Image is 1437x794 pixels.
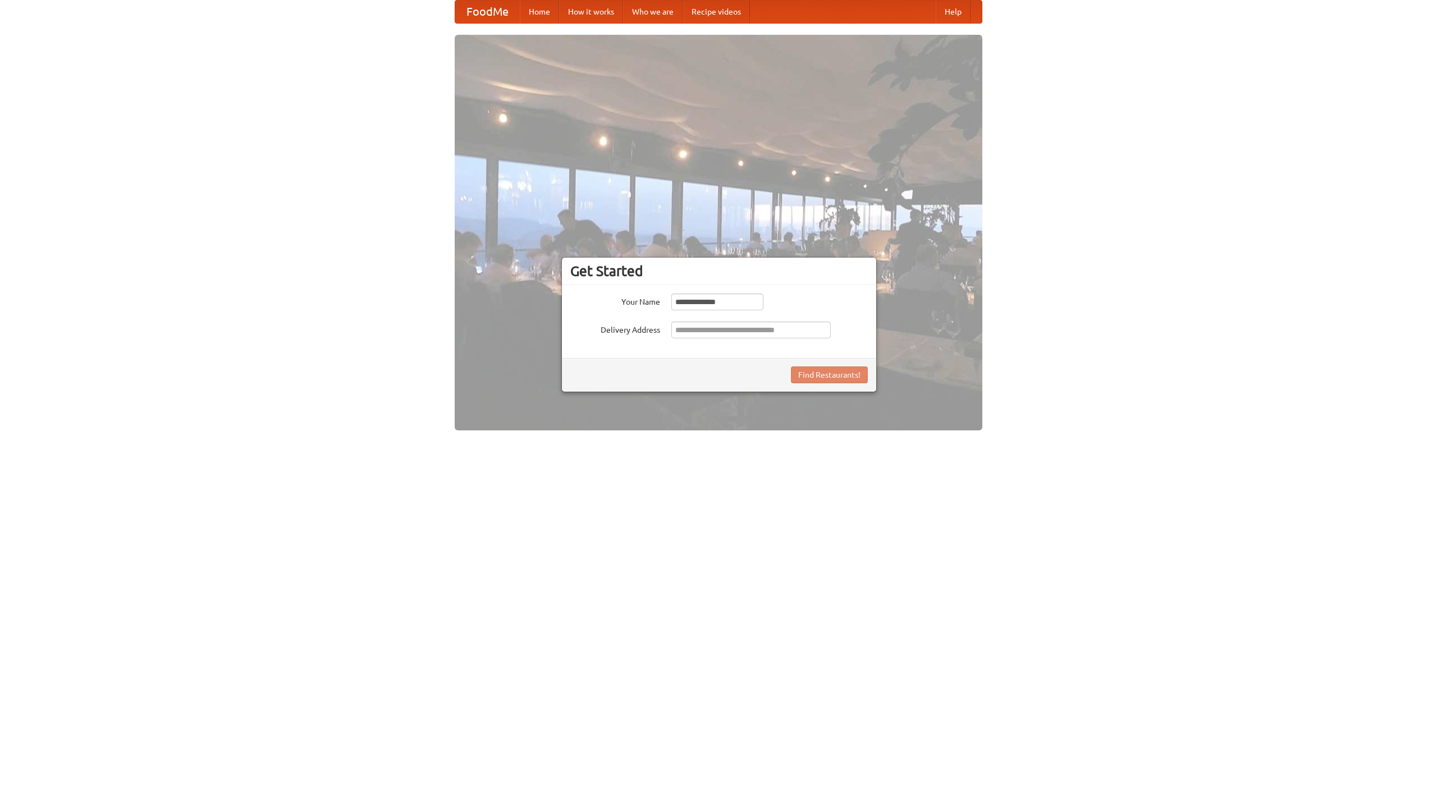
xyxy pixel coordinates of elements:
a: Who we are [623,1,683,23]
a: How it works [559,1,623,23]
label: Delivery Address [570,322,660,336]
label: Your Name [570,293,660,307]
a: Home [520,1,559,23]
a: Help [936,1,971,23]
a: Recipe videos [683,1,750,23]
h3: Get Started [570,263,868,279]
a: FoodMe [455,1,520,23]
button: Find Restaurants! [791,366,868,383]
